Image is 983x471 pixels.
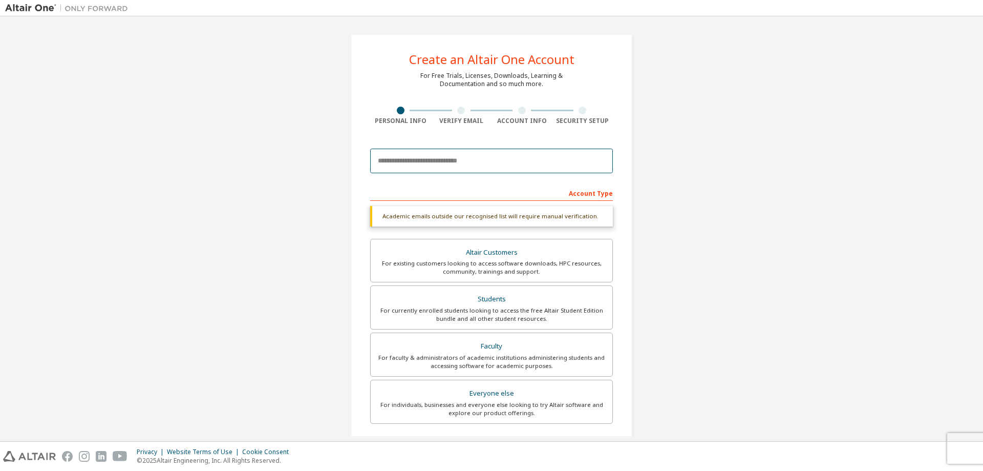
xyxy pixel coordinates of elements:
[370,117,431,125] div: Personal Info
[409,53,574,66] div: Create an Altair One Account
[370,185,613,201] div: Account Type
[3,451,56,462] img: altair_logo.svg
[377,354,606,370] div: For faculty & administrators of academic institutions administering students and accessing softwa...
[420,72,563,88] div: For Free Trials, Licenses, Downloads, Learning & Documentation and so much more.
[377,401,606,417] div: For individuals, businesses and everyone else looking to try Altair software and explore our prod...
[242,448,295,456] div: Cookie Consent
[377,386,606,401] div: Everyone else
[62,451,73,462] img: facebook.svg
[5,3,133,13] img: Altair One
[377,292,606,306] div: Students
[491,117,552,125] div: Account Info
[377,306,606,323] div: For currently enrolled students looking to access the free Altair Student Edition bundle and all ...
[137,456,295,465] p: © 2025 Altair Engineering, Inc. All Rights Reserved.
[96,451,106,462] img: linkedin.svg
[431,117,492,125] div: Verify Email
[377,259,606,276] div: For existing customers looking to access software downloads, HPC resources, community, trainings ...
[167,448,242,456] div: Website Terms of Use
[552,117,613,125] div: Security Setup
[377,245,606,260] div: Altair Customers
[377,339,606,354] div: Faculty
[79,451,90,462] img: instagram.svg
[113,451,127,462] img: youtube.svg
[370,206,613,227] div: Academic emails outside our recognised list will require manual verification.
[137,448,167,456] div: Privacy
